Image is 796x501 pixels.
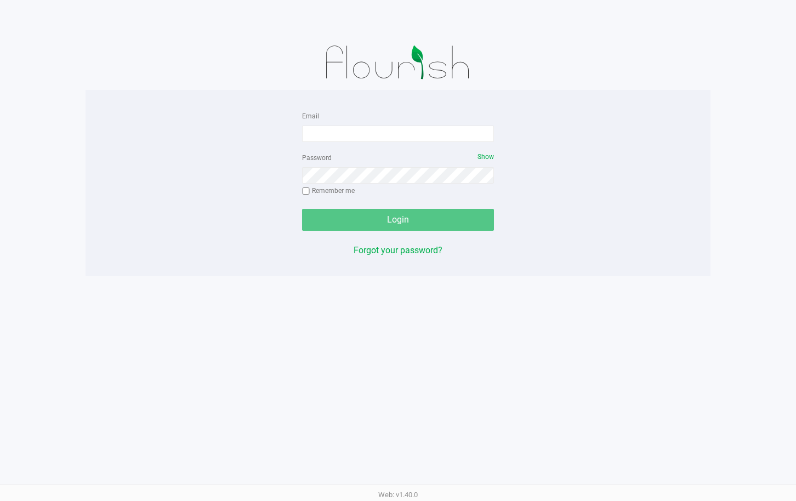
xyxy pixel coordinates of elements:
button: Forgot your password? [354,244,442,257]
label: Password [302,153,332,163]
input: Remember me [302,187,310,195]
span: Show [477,153,494,161]
label: Email [302,111,319,121]
label: Remember me [302,186,355,196]
span: Web: v1.40.0 [378,491,418,499]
